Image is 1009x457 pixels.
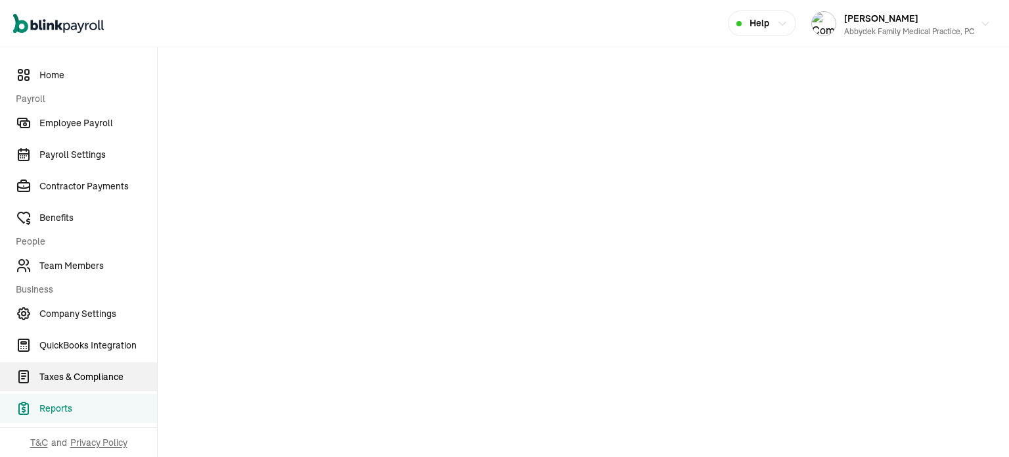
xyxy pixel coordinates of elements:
span: Privacy Policy [70,436,127,449]
nav: Global [13,5,104,43]
span: Home [39,68,157,82]
span: People [16,235,149,249]
span: Contractor Payments [39,180,157,193]
span: Taxes & Compliance [39,370,157,384]
span: T&C [30,436,48,449]
span: Help [750,16,769,30]
button: Help [728,11,796,36]
div: Abbydek Family Medical Practice, PC [844,26,975,37]
span: [PERSON_NAME] [844,12,918,24]
span: QuickBooks Integration [39,339,157,352]
span: Payroll Settings [39,148,157,162]
button: Company logo[PERSON_NAME]Abbydek Family Medical Practice, PC [806,7,996,40]
span: Business [16,283,149,297]
span: Reports [39,402,157,416]
img: Company logo [812,12,836,36]
span: Payroll [16,92,149,106]
span: Company Settings [39,307,157,321]
span: Employee Payroll [39,116,157,130]
span: Team Members [39,259,157,273]
span: Benefits [39,211,157,225]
